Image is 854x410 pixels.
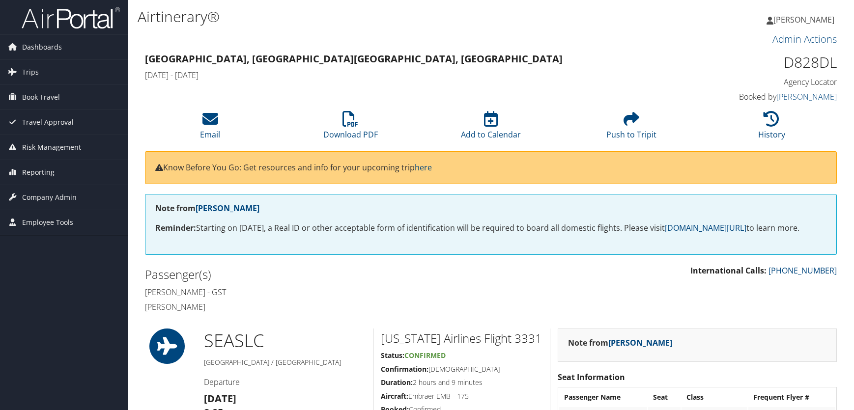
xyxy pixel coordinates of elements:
span: [PERSON_NAME] [773,14,834,25]
h5: 2 hours and 9 minutes [381,378,542,387]
th: Passenger Name [559,388,647,406]
strong: Reminder: [155,222,196,233]
span: Trips [22,60,39,84]
h4: Departure [204,377,366,387]
a: here [415,162,432,173]
strong: Confirmation: [381,364,428,374]
strong: Aircraft: [381,391,408,401]
a: [PERSON_NAME] [196,203,259,214]
h5: [GEOGRAPHIC_DATA] / [GEOGRAPHIC_DATA] [204,357,366,367]
strong: Status: [381,351,404,360]
span: Company Admin [22,185,77,210]
p: Know Before You Go: Get resources and info for your upcoming trip [155,162,826,174]
strong: Duration: [381,378,413,387]
a: [PERSON_NAME] [776,91,837,102]
h4: Agency Locator [675,77,837,87]
img: airportal-logo.png [22,6,120,29]
strong: International Calls: [690,265,767,276]
strong: Note from [155,203,259,214]
a: [PHONE_NUMBER] [769,265,837,276]
a: Download PDF [323,116,378,140]
a: [DOMAIN_NAME][URL] [665,222,746,233]
h5: [DEMOGRAPHIC_DATA] [381,364,542,374]
span: Risk Management [22,135,81,160]
strong: Seat Information [558,372,625,383]
a: Push to Tripit [606,116,656,140]
th: Class [682,388,747,406]
strong: Note from [568,337,672,348]
a: [PERSON_NAME] [608,337,672,348]
h4: [PERSON_NAME] [145,301,484,312]
th: Seat [648,388,681,406]
h4: [PERSON_NAME] - GST [145,287,484,298]
span: Travel Approval [22,110,74,135]
strong: [GEOGRAPHIC_DATA], [GEOGRAPHIC_DATA] [GEOGRAPHIC_DATA], [GEOGRAPHIC_DATA] [145,52,563,65]
h5: Embraer EMB - 175 [381,391,542,401]
span: Reporting [22,160,55,185]
a: [PERSON_NAME] [767,5,844,34]
p: Starting on [DATE], a Real ID or other acceptable form of identification will be required to boar... [155,222,826,235]
span: Employee Tools [22,210,73,235]
th: Frequent Flyer # [748,388,835,406]
span: Confirmed [404,351,446,360]
h4: Booked by [675,91,837,102]
h1: SEA SLC [204,328,366,353]
h1: Airtinerary® [138,6,609,27]
a: Email [200,116,220,140]
h2: Passenger(s) [145,266,484,283]
a: History [758,116,785,140]
span: Book Travel [22,85,60,109]
span: Dashboards [22,35,62,59]
h1: D828DL [675,52,837,73]
h2: [US_STATE] Airlines Flight 3331 [381,330,542,347]
h4: [DATE] - [DATE] [145,70,660,81]
a: Add to Calendar [461,116,521,140]
a: Admin Actions [772,32,837,46]
strong: [DATE] [204,392,236,405]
